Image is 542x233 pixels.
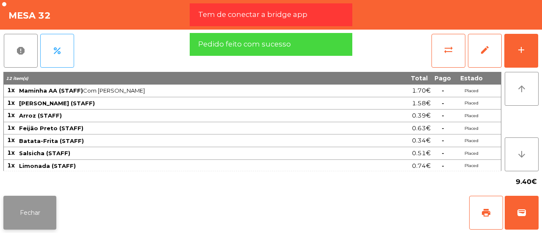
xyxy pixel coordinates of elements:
[7,149,15,156] span: 1x
[19,137,84,144] span: Batata-Frita (STAFF)
[505,196,539,230] button: wallet
[516,45,526,55] div: add
[19,87,365,94] span: Com [PERSON_NAME]
[3,196,56,230] button: Fechar
[517,208,527,218] span: wallet
[4,34,38,68] button: report
[480,45,490,55] span: edit
[412,85,431,96] span: 1.70€
[505,137,539,171] button: arrow_downward
[366,72,431,85] th: Total
[454,147,488,160] td: Placed
[454,160,488,173] td: Placed
[442,124,444,132] span: -
[7,162,15,169] span: 1x
[517,149,527,159] i: arrow_downward
[40,34,74,68] button: percent
[7,124,15,132] span: 1x
[481,208,491,218] span: print
[431,34,465,68] button: sync_alt
[7,111,15,119] span: 1x
[431,72,454,85] th: Pago
[198,39,291,49] span: Pedido feito com sucesso
[19,150,70,156] span: Salsicha (STAFF)
[7,86,15,94] span: 1x
[468,34,502,68] button: edit
[6,76,28,81] span: 12 item(s)
[19,112,62,119] span: Arroz (STAFF)
[454,85,488,97] td: Placed
[7,99,15,107] span: 1x
[412,123,431,134] span: 0.63€
[412,148,431,159] span: 0.51€
[442,149,444,157] span: -
[19,87,83,94] span: Maminha AA (STAFF)
[442,162,444,170] span: -
[442,99,444,107] span: -
[52,46,62,56] span: percent
[442,87,444,94] span: -
[198,9,307,20] span: Tem de conectar a bridge app
[7,136,15,144] span: 1x
[412,98,431,109] span: 1.58€
[19,162,76,169] span: Limonada (STAFF)
[19,125,83,132] span: Feijão Preto (STAFF)
[454,122,488,135] td: Placed
[454,110,488,122] td: Placed
[8,9,51,22] h4: Mesa 32
[469,196,503,230] button: print
[19,100,95,107] span: [PERSON_NAME] (STAFF)
[16,46,26,56] span: report
[443,45,454,55] span: sync_alt
[505,72,539,106] button: arrow_upward
[454,97,488,110] td: Placed
[454,72,488,85] th: Estado
[442,137,444,144] span: -
[504,34,538,68] button: add
[442,112,444,119] span: -
[517,84,527,94] i: arrow_upward
[454,134,488,147] td: Placed
[412,110,431,121] span: 0.39€
[412,135,431,146] span: 0.34€
[412,160,431,172] span: 0.74€
[516,175,537,188] span: 9.40€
